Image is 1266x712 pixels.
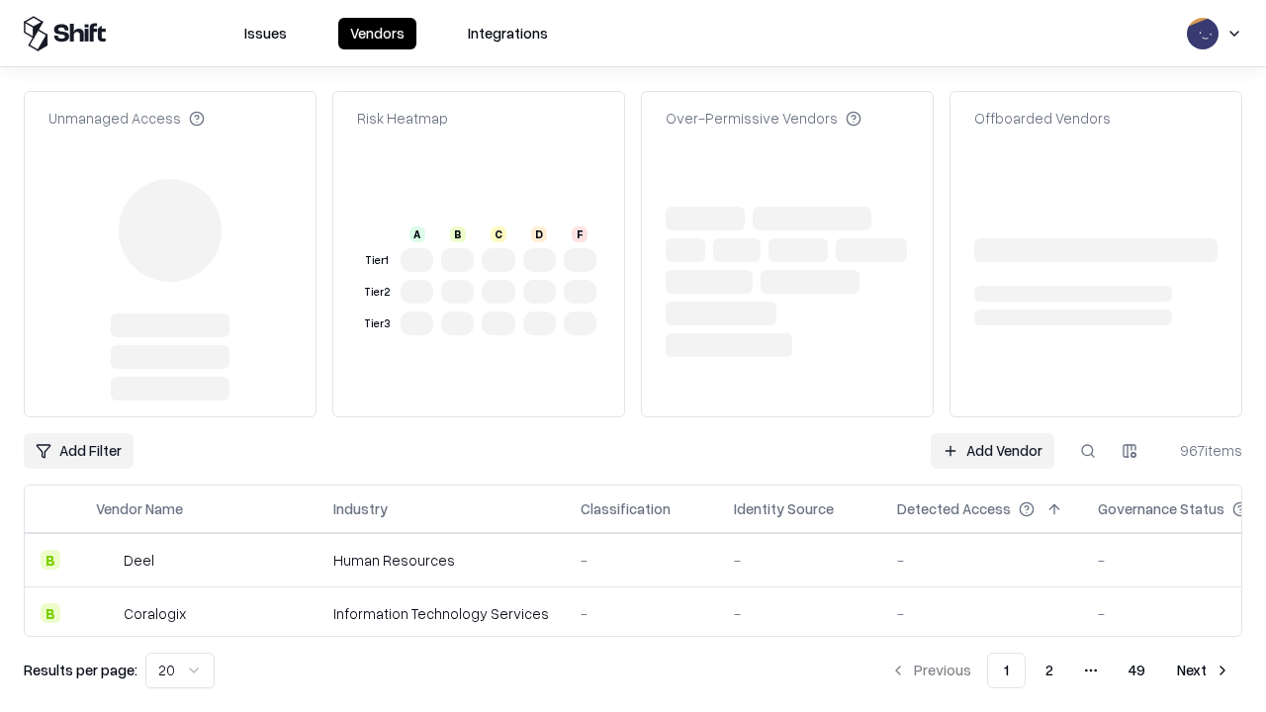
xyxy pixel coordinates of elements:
button: Vendors [338,18,416,49]
div: F [572,226,588,242]
button: Add Filter [24,433,134,469]
div: Industry [333,498,388,519]
nav: pagination [878,653,1242,688]
div: Detected Access [897,498,1011,519]
a: Add Vendor [931,433,1054,469]
div: C [491,226,506,242]
div: Identity Source [734,498,834,519]
button: Issues [232,18,299,49]
div: - [581,603,702,624]
img: Deel [96,550,116,570]
div: - [734,550,865,571]
div: B [41,550,60,570]
div: Vendor Name [96,498,183,519]
div: - [897,603,1066,624]
div: B [450,226,466,242]
img: Coralogix [96,603,116,623]
button: 1 [987,653,1026,688]
div: - [897,550,1066,571]
div: Classification [581,498,671,519]
div: A [409,226,425,242]
div: B [41,603,60,623]
div: Over-Permissive Vendors [666,108,861,129]
div: - [734,603,865,624]
button: Integrations [456,18,560,49]
button: 49 [1113,653,1161,688]
div: Offboarded Vendors [974,108,1111,129]
p: Results per page: [24,660,137,680]
div: Deel [124,550,154,571]
div: Tier 3 [361,315,393,332]
div: Tier 2 [361,284,393,301]
div: Risk Heatmap [357,108,448,129]
div: Human Resources [333,550,549,571]
div: D [531,226,547,242]
div: Governance Status [1098,498,1224,519]
div: 967 items [1163,440,1242,461]
button: Next [1165,653,1242,688]
div: Coralogix [124,603,186,624]
div: - [581,550,702,571]
button: 2 [1030,653,1069,688]
div: Tier 1 [361,252,393,269]
div: Unmanaged Access [48,108,205,129]
div: Information Technology Services [333,603,549,624]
